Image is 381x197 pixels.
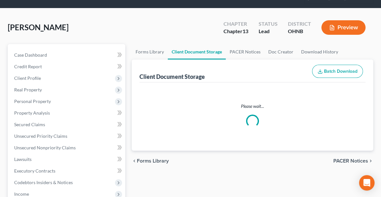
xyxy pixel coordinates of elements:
div: Lead [259,28,278,35]
span: Codebtors Insiders & Notices [14,180,73,185]
p: Please wait... [141,103,364,109]
button: PACER Notices chevron_right [333,158,373,164]
span: Property Analysis [14,110,50,116]
i: chevron_right [368,158,373,164]
span: Secured Claims [14,122,45,127]
span: Batch Download [324,69,357,74]
a: Credit Report [9,61,125,72]
span: Income [14,191,29,197]
a: Doc Creator [264,44,297,60]
span: Executory Contracts [14,168,55,174]
span: Unsecured Nonpriority Claims [14,145,76,150]
span: Case Dashboard [14,52,47,58]
span: Personal Property [14,98,51,104]
div: Status [259,20,278,28]
span: Unsecured Priority Claims [14,133,67,139]
button: Batch Download [312,65,363,78]
div: OHNB [288,28,311,35]
a: Case Dashboard [9,49,125,61]
a: Executory Contracts [9,165,125,177]
a: Lawsuits [9,154,125,165]
a: Unsecured Priority Claims [9,130,125,142]
div: Client Document Storage [139,73,205,80]
a: PACER Notices [226,44,264,60]
div: District [288,20,311,28]
div: Chapter [224,20,248,28]
span: [PERSON_NAME] [8,23,69,32]
a: Property Analysis [9,107,125,119]
a: Secured Claims [9,119,125,130]
span: Client Profile [14,75,41,81]
span: Credit Report [14,64,42,69]
a: Client Document Storage [168,44,226,60]
a: Download History [297,44,342,60]
span: Lawsuits [14,156,32,162]
span: 13 [243,28,248,34]
div: Chapter [224,28,248,35]
div: Open Intercom Messenger [359,175,375,191]
button: Preview [321,20,366,35]
i: chevron_left [132,158,137,164]
span: PACER Notices [333,158,368,164]
a: Forms Library [132,44,168,60]
span: Forms Library [137,158,169,164]
button: chevron_left Forms Library [132,158,169,164]
a: Unsecured Nonpriority Claims [9,142,125,154]
span: Real Property [14,87,42,92]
